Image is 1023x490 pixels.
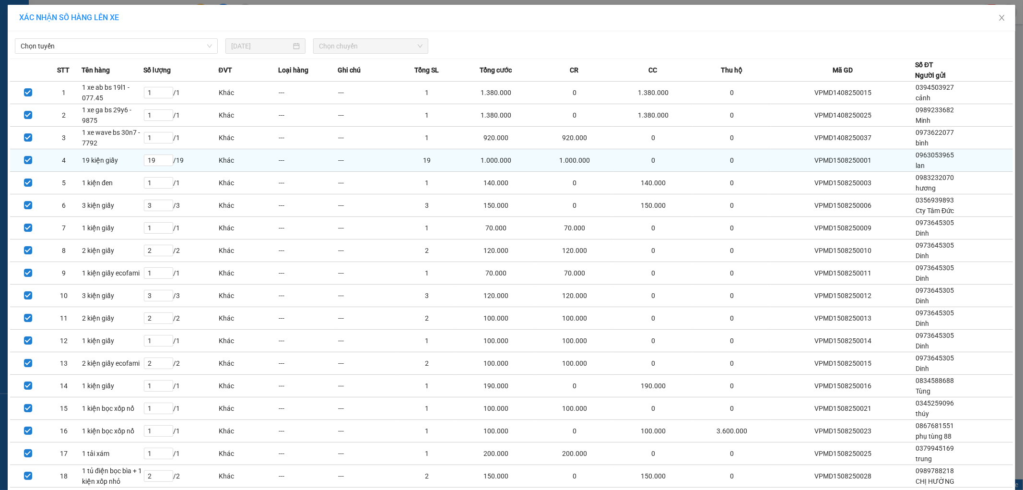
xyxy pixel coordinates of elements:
td: 0 [693,104,771,127]
td: 200.000 [535,442,614,465]
span: CC [648,65,657,75]
td: 120.000 [535,285,614,307]
td: --- [278,194,338,217]
td: --- [338,82,397,104]
td: --- [338,239,397,262]
td: 150.000 [457,465,535,488]
td: 8 [46,239,82,262]
td: --- [338,375,397,397]
td: 1 kiện đen [82,172,143,194]
td: 3 [397,194,457,217]
td: 0 [693,82,771,104]
td: 3 kiện giấy [82,194,143,217]
td: Khác [219,127,278,149]
button: Close [988,5,1015,32]
td: --- [338,330,397,352]
span: STT [57,65,70,75]
td: 4 [46,149,82,172]
td: 1 kiện giấy [82,217,143,239]
td: Khác [219,375,278,397]
td: 100.000 [457,397,535,420]
td: --- [278,375,338,397]
td: --- [278,262,338,285]
td: 3 kiện giấy [82,285,143,307]
td: 1 kiện giấy [82,330,143,352]
td: / 2 [143,239,218,262]
td: 1.000.000 [457,149,535,172]
span: 0989788218 [916,467,954,475]
td: 920.000 [535,127,614,149]
td: 1 [397,397,457,420]
td: 0 [693,285,771,307]
td: 6 [46,194,82,217]
td: --- [278,239,338,262]
td: 1 [397,172,457,194]
span: 0989233682 [916,106,954,114]
td: --- [278,352,338,375]
td: 100.000 [457,330,535,352]
td: 100.000 [614,420,693,442]
td: 15 [46,397,82,420]
td: VPMD1508250006 [771,194,915,217]
td: --- [278,82,338,104]
span: lan [916,162,925,169]
td: 0 [535,194,614,217]
td: 0 [693,307,771,330]
span: 0867681551 [916,422,954,430]
td: 1 xe ga bs 29y6 - 9875 [82,104,143,127]
span: 0973645305 [916,287,954,294]
td: 17 [46,442,82,465]
span: 0345259096 [916,399,954,407]
td: --- [338,397,397,420]
td: 18 [46,465,82,488]
span: close [998,14,1006,22]
span: 0973645305 [916,309,954,317]
td: VPMD1508250011 [771,262,915,285]
td: 3.600.000 [693,420,771,442]
td: VPMD1508250001 [771,149,915,172]
td: 14 [46,375,82,397]
td: 1 tải xám [82,442,143,465]
span: [PHONE_NUMBER] [4,21,73,37]
span: CR [570,65,579,75]
strong: PHIẾU DÁN LÊN HÀNG [64,4,190,17]
span: 0973645305 [916,241,954,249]
td: 150.000 [614,194,693,217]
td: 0 [535,375,614,397]
td: 140.000 [614,172,693,194]
span: Dinh [916,252,929,260]
td: Khác [219,262,278,285]
span: Chọn tuyến [21,39,212,53]
span: Dinh [916,320,929,327]
span: 0834588688 [916,377,954,384]
span: Tổng SL [414,65,439,75]
td: --- [278,330,338,352]
td: --- [338,307,397,330]
span: cảnh [916,94,930,102]
td: 1 tủ điện bọc bìa + 1 kiện xốp nhỏ [82,465,143,488]
td: --- [338,262,397,285]
td: 1.380.000 [457,82,535,104]
strong: CSKH: [26,21,51,29]
td: 920.000 [457,127,535,149]
td: 0 [614,352,693,375]
td: 200.000 [457,442,535,465]
span: 0973622077 [916,129,954,136]
td: / 1 [143,397,218,420]
td: --- [278,172,338,194]
td: 70.000 [535,217,614,239]
td: / 1 [143,172,218,194]
span: 0356939893 [916,196,954,204]
td: 70.000 [457,262,535,285]
td: 0 [693,172,771,194]
td: --- [338,217,397,239]
td: 150.000 [457,194,535,217]
td: 1.380.000 [457,104,535,127]
td: 0 [693,352,771,375]
td: VPMD1408250025 [771,104,915,127]
td: --- [338,442,397,465]
td: 0 [535,104,614,127]
div: Số ĐT Người gửi [915,60,946,81]
td: 1 [46,82,82,104]
td: 1 [397,262,457,285]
